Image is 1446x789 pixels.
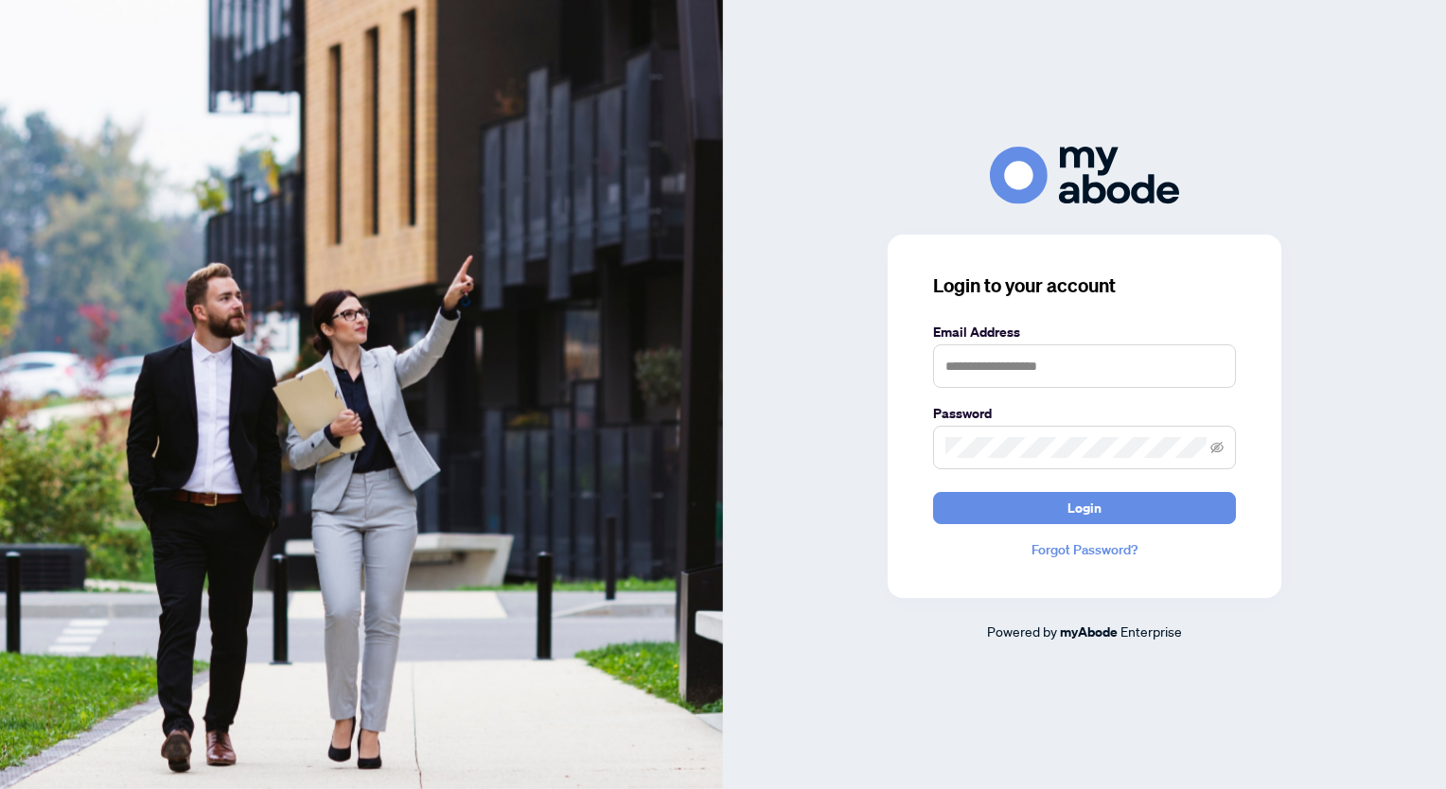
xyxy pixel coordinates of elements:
[933,272,1236,299] h3: Login to your account
[933,403,1236,424] label: Password
[990,147,1179,204] img: ma-logo
[933,492,1236,524] button: Login
[1067,493,1102,523] span: Login
[933,322,1236,342] label: Email Address
[987,622,1057,640] span: Powered by
[1120,622,1182,640] span: Enterprise
[933,539,1236,560] a: Forgot Password?
[1210,441,1224,454] span: eye-invisible
[1060,622,1118,642] a: myAbode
